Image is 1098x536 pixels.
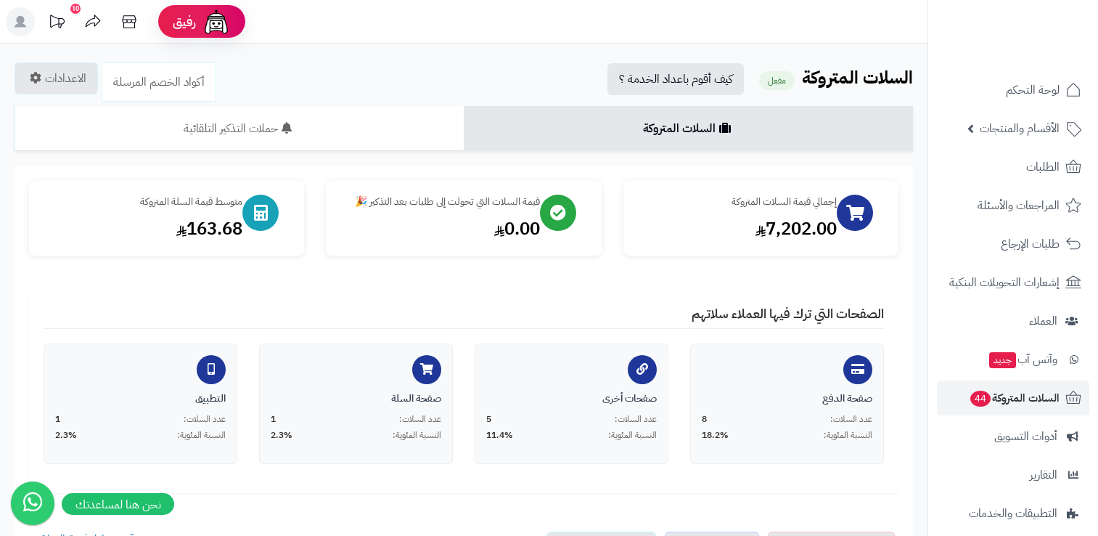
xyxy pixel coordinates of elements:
img: ai-face.png [202,7,231,36]
h4: الصفحات التي ترك فيها العملاء سلاتهم [44,306,884,329]
span: التقارير [1030,465,1057,485]
div: 163.68 [44,216,242,241]
span: 11.4% [486,429,513,442]
span: 18.2% [702,429,729,442]
a: أدوات التسويق [937,419,1089,454]
a: إشعارات التحويلات البنكية [937,265,1089,300]
a: الاعدادات [15,62,98,94]
div: 7,202.00 [638,216,837,241]
span: المراجعات والأسئلة [978,195,1060,216]
div: صفحة السلة [271,391,441,406]
a: العملاء [937,304,1089,338]
div: إجمالي قيمة السلات المتروكة [638,195,837,209]
span: النسبة المئوية: [824,429,872,442]
a: أكواد الخصم المرسلة [102,62,216,102]
span: السلات المتروكة [969,388,1060,408]
span: النسبة المئوية: [608,429,657,442]
small: مفعل [759,71,795,90]
a: الطلبات [937,150,1089,184]
span: 44 [970,391,991,407]
a: كيف أقوم باعداد الخدمة ؟ [607,63,744,95]
span: لوحة التحكم [1006,80,1060,100]
span: 1 [55,413,60,426]
a: تحديثات المنصة [38,7,75,40]
span: 2.3% [271,429,292,442]
span: العملاء [1029,311,1057,331]
span: أدوات التسويق [994,426,1057,447]
span: جديد [989,352,1016,368]
span: 1 [271,413,276,426]
a: حملات التذكير التلقائية [15,106,464,151]
a: السلات المتروكة [464,106,913,151]
div: قيمة السلات التي تحولت إلى طلبات بعد التذكير 🎉 [340,195,539,209]
div: 10 [70,4,81,14]
a: التطبيقات والخدمات [937,496,1089,531]
span: التطبيقات والخدمات [969,503,1057,524]
div: التطبيق [55,391,226,406]
span: طلبات الإرجاع [1001,234,1060,254]
span: عدد السلات: [615,413,657,426]
span: إشعارات التحويلات البنكية [949,272,1060,293]
span: 8 [702,413,707,426]
span: وآتس آب [988,349,1057,370]
span: عدد السلات: [184,413,226,426]
a: التقارير [937,458,1089,492]
span: عدد السلات: [830,413,872,426]
span: الأقسام والمنتجات [980,118,1060,139]
span: النسبة المئوية: [177,429,226,442]
div: صفحة الدفع [702,391,872,406]
div: متوسط قيمة السلة المتروكة [44,195,242,209]
a: وآتس آبجديد [937,342,1089,377]
span: 2.3% [55,429,77,442]
div: 0.00 [340,216,539,241]
b: السلات المتروكة [802,65,913,91]
span: 5 [486,413,491,426]
a: المراجعات والأسئلة [937,188,1089,223]
a: لوحة التحكم [937,73,1089,107]
div: صفحات أخرى [486,391,657,406]
span: الطلبات [1026,157,1060,177]
a: السلات المتروكة44 [937,381,1089,415]
span: النسبة المئوية: [393,429,441,442]
span: عدد السلات: [399,413,441,426]
a: طلبات الإرجاع [937,227,1089,261]
span: رفيق [173,13,196,31]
